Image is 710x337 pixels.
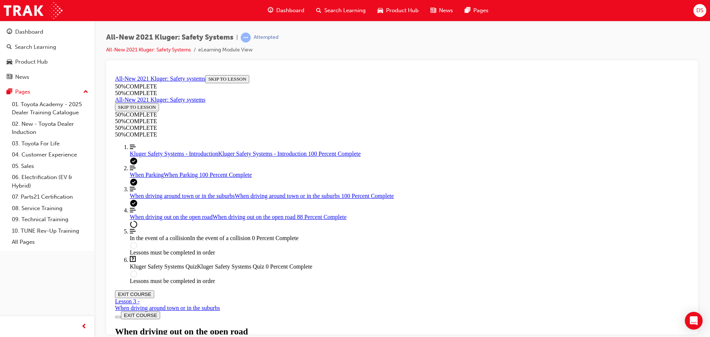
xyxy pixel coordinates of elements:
[9,138,91,149] a: 03. Toyota For Life
[106,33,233,42] span: All-New 2021 Kluger: Safety Systems
[3,46,101,53] div: 50 % COMPLETE
[3,218,42,226] button: EXIT COURSE
[3,226,108,239] div: Lesson 3 -
[15,88,30,96] div: Pages
[3,24,101,53] section: Course Information
[3,24,93,31] a: All-New 2021 Kluger: Safety systems
[9,172,91,191] a: 06. Electrification (EV & Hybrid)
[9,225,91,237] a: 10. TUNE Rev-Up Training
[386,6,419,15] span: Product Hub
[3,3,577,24] section: Course Information
[7,74,12,81] span: news-icon
[3,85,91,99] button: Pages
[425,3,459,18] a: news-iconNews
[3,24,91,85] button: DashboardSearch LearningProduct HubNews
[9,149,91,161] a: 04. Customer Experience
[262,3,310,18] a: guage-iconDashboard
[7,89,12,95] span: pages-icon
[459,3,494,18] a: pages-iconPages
[15,43,56,51] div: Search Learning
[3,72,577,212] nav: Course Outline
[3,226,108,239] a: Lesson 3 - When driving around town or in the suburbs
[439,6,453,15] span: News
[7,44,12,51] span: search-icon
[106,47,191,53] a: All-New 2021 Kluger: Safety Systems
[3,25,91,39] a: Dashboard
[4,2,62,19] img: Trak
[83,87,88,97] span: up-icon
[3,39,101,46] div: 50 % COMPLETE
[3,255,577,279] section: Lesson Header
[3,70,91,84] a: News
[9,99,91,118] a: 01. Toyota Academy - 2025 Dealer Training Catalogue
[3,11,577,18] div: 50 % COMPLETE
[430,6,436,15] span: news-icon
[3,40,91,54] a: Search Learning
[324,6,366,15] span: Search Learning
[378,6,383,15] span: car-icon
[7,29,12,36] span: guage-icon
[3,233,108,239] div: When driving around town or in the suburbs
[9,118,91,138] a: 02. New - Toyota Dealer Induction
[9,203,91,214] a: 08. Service Training
[9,214,91,225] a: 09. Technical Training
[9,161,91,172] a: 05. Sales
[696,6,703,15] span: DS
[693,4,706,17] button: DS
[93,3,137,11] button: SKIP TO LESSON
[473,6,488,15] span: Pages
[9,191,91,203] a: 07. Parts21 Certification
[15,73,29,81] div: News
[3,18,577,24] div: 50 % COMPLETE
[236,33,238,42] span: |
[372,3,425,18] a: car-iconProduct Hub
[3,53,577,59] div: 50 % COMPLETE
[254,34,278,41] div: Attempted
[276,6,304,15] span: Dashboard
[9,236,91,248] a: All Pages
[268,6,273,15] span: guage-icon
[465,6,470,15] span: pages-icon
[3,3,93,10] a: All-New 2021 Kluger: Safety systems
[316,6,321,15] span: search-icon
[15,28,43,36] div: Dashboard
[241,33,251,43] span: learningRecordVerb_ATTEMPT-icon
[3,59,577,66] div: 50 % COMPLETE
[81,322,87,331] span: prev-icon
[3,3,577,212] section: Course Overview
[310,3,372,18] a: search-iconSearch Learning
[7,59,12,65] span: car-icon
[3,244,9,246] button: Toggle Course Overview
[3,55,91,69] a: Product Hub
[3,31,47,39] button: SKIP TO LESSON
[3,255,577,264] h1: When driving out on the open road
[15,58,48,66] div: Product Hub
[198,46,253,54] li: eLearning Module View
[685,312,703,330] div: Open Intercom Messenger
